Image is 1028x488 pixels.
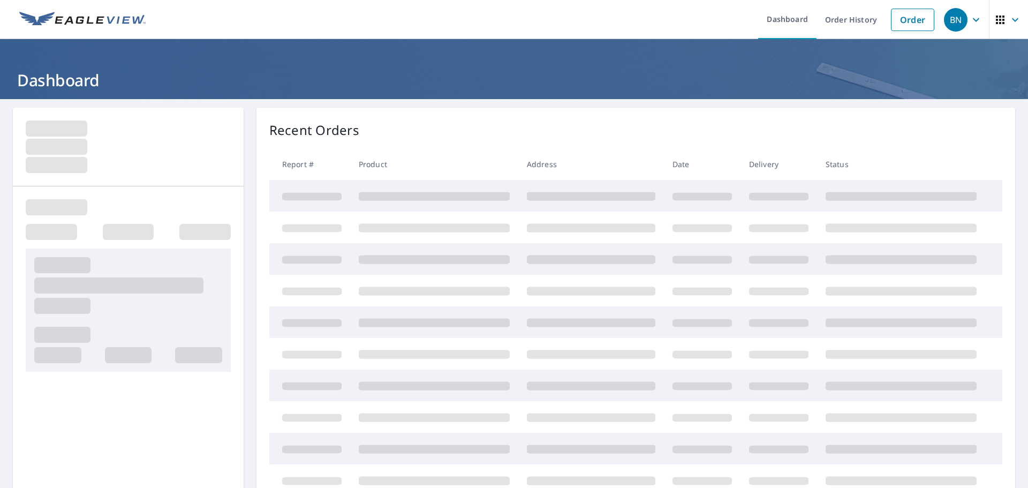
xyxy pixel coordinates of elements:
[13,69,1015,91] h1: Dashboard
[269,121,359,140] p: Recent Orders
[740,148,817,180] th: Delivery
[944,8,967,32] div: BN
[19,12,146,28] img: EV Logo
[664,148,740,180] th: Date
[350,148,518,180] th: Product
[518,148,664,180] th: Address
[269,148,350,180] th: Report #
[891,9,934,31] a: Order
[817,148,985,180] th: Status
